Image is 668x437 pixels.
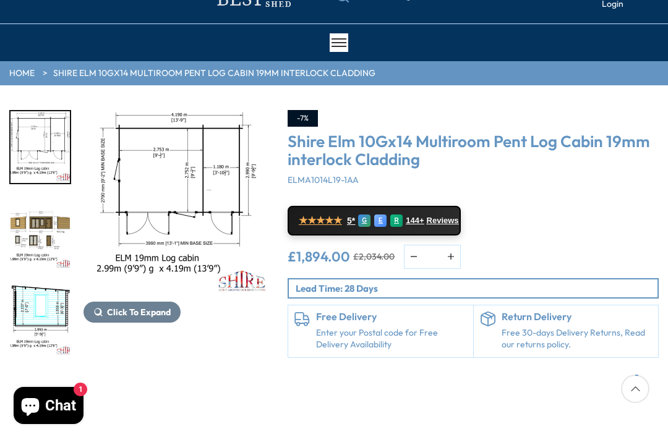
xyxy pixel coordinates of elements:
[11,284,70,356] img: Elm2990x419010x1419mmINTERNAL_73884a29-39f5-4401-a4ce-6bfe5771e468_200x200.jpg
[288,250,350,263] ins: £1,894.00
[316,312,467,323] h6: Free Delivery
[288,206,461,235] a: ★★★★★ 5* G E R 144+ Reviews
[11,198,70,269] img: Elm2990x419010x1419mmLINEmmft_59409f84-a109-4da0-a45f-f5b350dde037_200x200.jpg
[358,214,370,227] div: G
[9,197,71,271] div: 4 / 11
[406,216,424,226] span: 144+
[288,110,318,127] div: -7%
[288,133,659,168] h3: Shire Elm 10Gx14 Multiroom Pent Log Cabin 19mm interlock Cladding
[427,216,459,226] span: Reviews
[10,387,87,427] inbox-online-store-chat: Shopify online store chat
[107,307,171,318] span: Click To Expand
[390,214,403,227] div: R
[502,312,653,323] h6: Return Delivery
[296,282,657,295] p: Lead Time: 28 Days
[9,110,71,184] div: 3 / 11
[9,283,71,357] div: 5 / 11
[374,214,387,227] div: E
[11,111,70,183] img: Elm2990x419010x1419mmPLAN_03906ce9-f245-4f29-b63a-0a9fc3b37f33_200x200.jpg
[288,174,359,185] span: ELMA1014L19-1AA
[83,110,269,357] div: 3 / 11
[53,67,375,80] a: Shire Elm 10Gx14 Multiroom Pent Log Cabin 19mm interlock Cladding
[299,214,342,226] span: ★★★★★
[9,67,35,80] a: HOME
[316,327,467,351] a: Enter your Postal code for Free Delivery Availability
[83,110,269,295] img: Shire Elm 10Gx14 Multiroom Pent Log Cabin 19mm interlock Cladding - Best Shed
[83,302,181,323] button: Click To Expand
[502,327,653,351] p: Free 30-days Delivery Returns, Read our returns policy.
[353,252,395,261] del: £2,034.00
